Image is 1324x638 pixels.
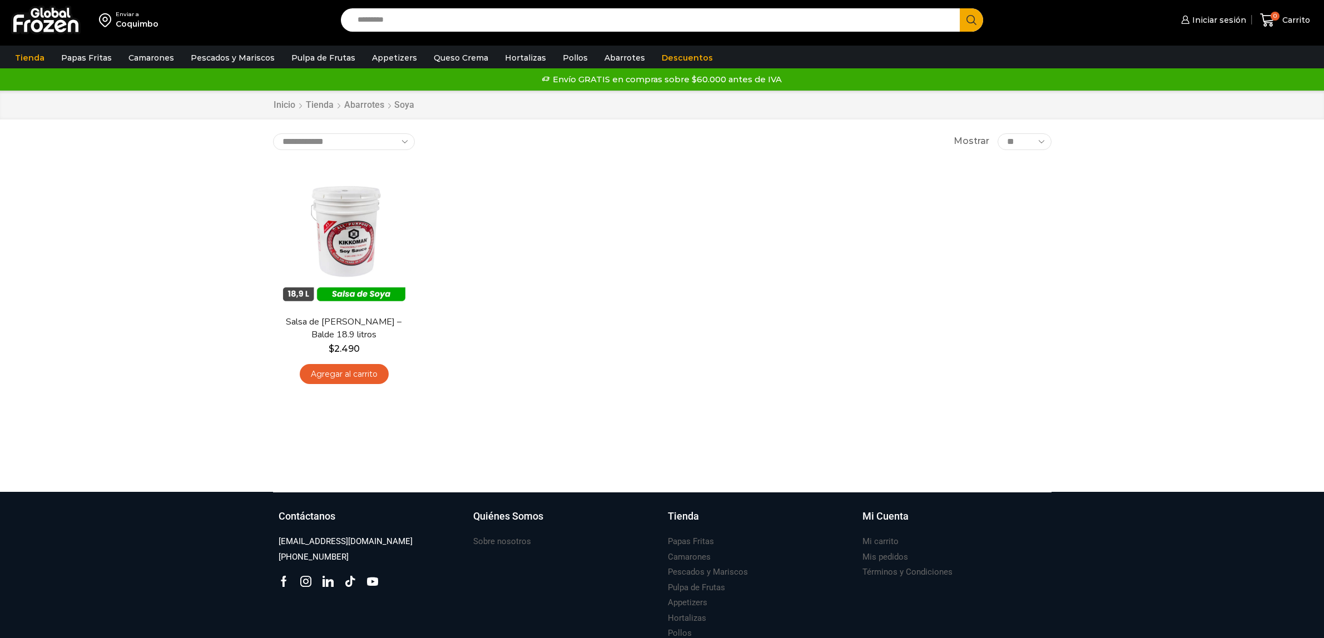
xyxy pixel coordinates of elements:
a: Quiénes Somos [473,509,657,535]
a: Hortalizas [668,611,706,626]
a: [PHONE_NUMBER] [279,550,349,565]
a: Salsa de [PERSON_NAME] – Balde 18.9 litros [280,316,408,341]
a: Mi Cuenta [862,509,1046,535]
span: 0 [1271,12,1280,21]
span: Iniciar sesión [1189,14,1246,26]
a: Pulpa de Frutas [668,580,725,595]
button: Search button [960,8,983,32]
img: address-field-icon.svg [99,11,116,29]
h1: Soya [394,99,414,110]
a: Iniciar sesión [1178,9,1246,31]
h3: Appetizers [668,597,707,609]
bdi: 2.490 [329,343,360,354]
nav: Breadcrumb [273,99,414,112]
h3: Pulpa de Frutas [668,582,725,594]
a: Queso Crema [428,47,494,68]
a: Abarrotes [599,47,651,68]
h3: Pescados y Mariscos [668,566,748,578]
a: 0 Carrito [1257,7,1313,33]
a: Mis pedidos [862,550,908,565]
h3: Tienda [668,509,699,524]
h3: Mi Cuenta [862,509,909,524]
h3: Papas Fritas [668,536,714,547]
h3: Contáctanos [279,509,335,524]
a: Abarrotes [344,99,385,112]
span: $ [329,343,334,354]
h3: Quiénes Somos [473,509,543,524]
a: Pescados y Mariscos [185,47,280,68]
h3: [EMAIL_ADDRESS][DOMAIN_NAME] [279,536,413,547]
div: Coquimbo [116,18,158,29]
a: Papas Fritas [56,47,117,68]
a: Tienda [305,99,334,112]
a: [EMAIL_ADDRESS][DOMAIN_NAME] [279,534,413,549]
a: Pulpa de Frutas [286,47,361,68]
a: Papas Fritas [668,534,714,549]
h3: Términos y Condiciones [862,566,953,578]
a: Camarones [668,550,711,565]
span: Carrito [1280,14,1310,26]
h3: [PHONE_NUMBER] [279,551,349,563]
h3: Camarones [668,551,711,563]
a: Sobre nosotros [473,534,531,549]
a: Pollos [557,47,593,68]
h3: Sobre nosotros [473,536,531,547]
a: Tienda [668,509,851,535]
span: Mostrar [954,135,989,148]
a: Appetizers [668,595,707,610]
a: Pescados y Mariscos [668,565,748,580]
a: Appetizers [366,47,423,68]
h3: Mi carrito [862,536,899,547]
a: Inicio [273,99,296,112]
div: Enviar a [116,11,158,18]
h3: Hortalizas [668,612,706,624]
select: Pedido de la tienda [273,133,415,150]
a: Camarones [123,47,180,68]
a: Agregar al carrito: “Salsa de Soya Kikkoman - Balde 18.9 litros” [300,364,389,385]
a: Contáctanos [279,509,462,535]
h3: Mis pedidos [862,551,908,563]
a: Descuentos [656,47,718,68]
a: Mi carrito [862,534,899,549]
a: Hortalizas [499,47,552,68]
a: Términos y Condiciones [862,565,953,580]
a: Tienda [9,47,50,68]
